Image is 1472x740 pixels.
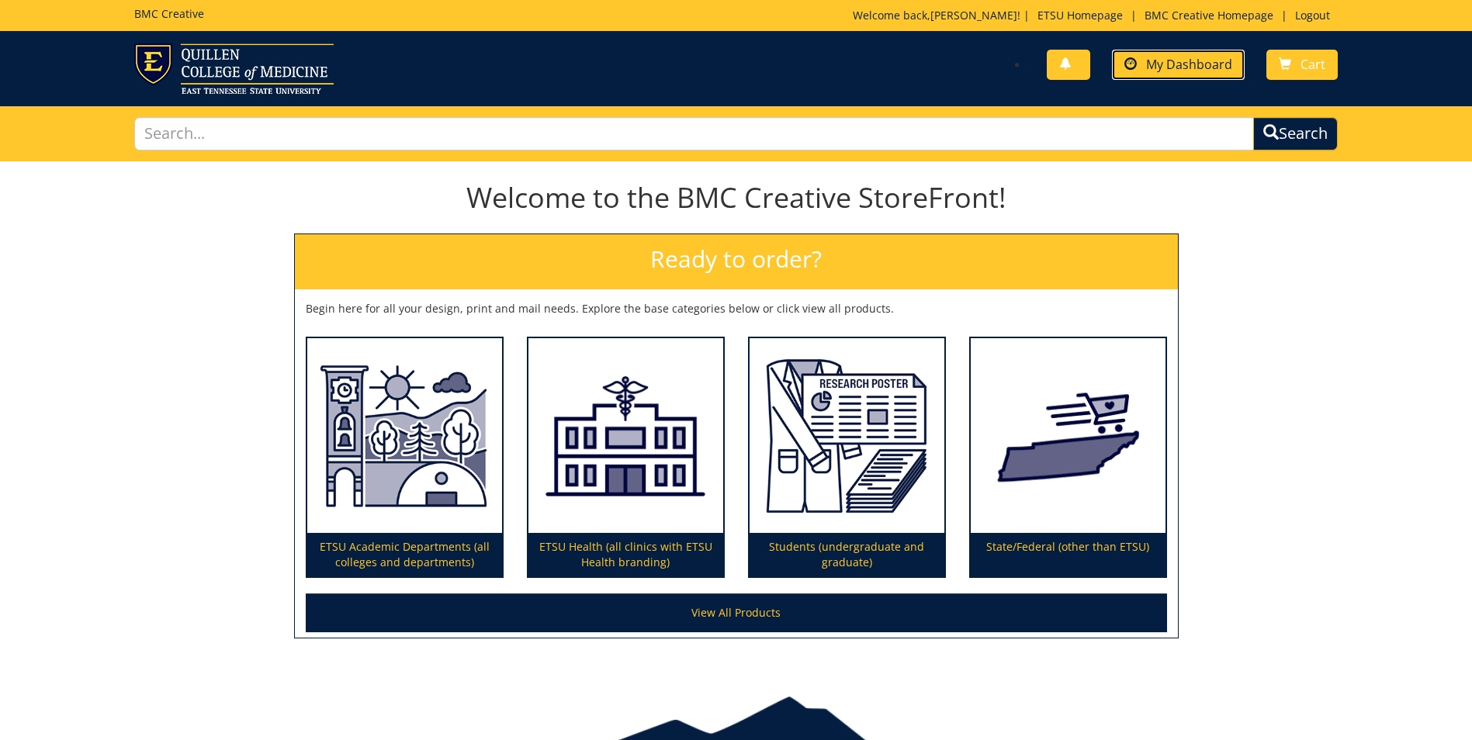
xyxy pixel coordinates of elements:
[307,338,502,577] a: ETSU Academic Departments (all colleges and departments)
[306,301,1167,316] p: Begin here for all your design, print and mail needs. Explore the base categories below or click ...
[1030,8,1131,22] a: ETSU Homepage
[306,593,1167,632] a: View All Products
[1253,117,1338,150] button: Search
[134,43,334,94] img: ETSU logo
[930,8,1017,22] a: [PERSON_NAME]
[528,338,723,577] a: ETSU Health (all clinics with ETSU Health branding)
[294,182,1179,213] h1: Welcome to the BMC Creative StoreFront!
[307,338,502,534] img: ETSU Academic Departments (all colleges and departments)
[750,533,944,576] p: Students (undergraduate and graduate)
[1137,8,1281,22] a: BMC Creative Homepage
[971,338,1165,534] img: State/Federal (other than ETSU)
[1112,50,1245,80] a: My Dashboard
[1266,50,1338,80] a: Cart
[295,234,1178,289] h2: Ready to order?
[750,338,944,577] a: Students (undergraduate and graduate)
[1287,8,1338,22] a: Logout
[1301,56,1325,73] span: Cart
[528,533,723,576] p: ETSU Health (all clinics with ETSU Health branding)
[971,338,1165,577] a: State/Federal (other than ETSU)
[134,117,1254,150] input: Search...
[1146,56,1232,73] span: My Dashboard
[750,338,944,534] img: Students (undergraduate and graduate)
[134,8,204,19] h5: BMC Creative
[528,338,723,534] img: ETSU Health (all clinics with ETSU Health branding)
[853,8,1338,23] p: Welcome back, ! | | |
[307,533,502,576] p: ETSU Academic Departments (all colleges and departments)
[971,533,1165,576] p: State/Federal (other than ETSU)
